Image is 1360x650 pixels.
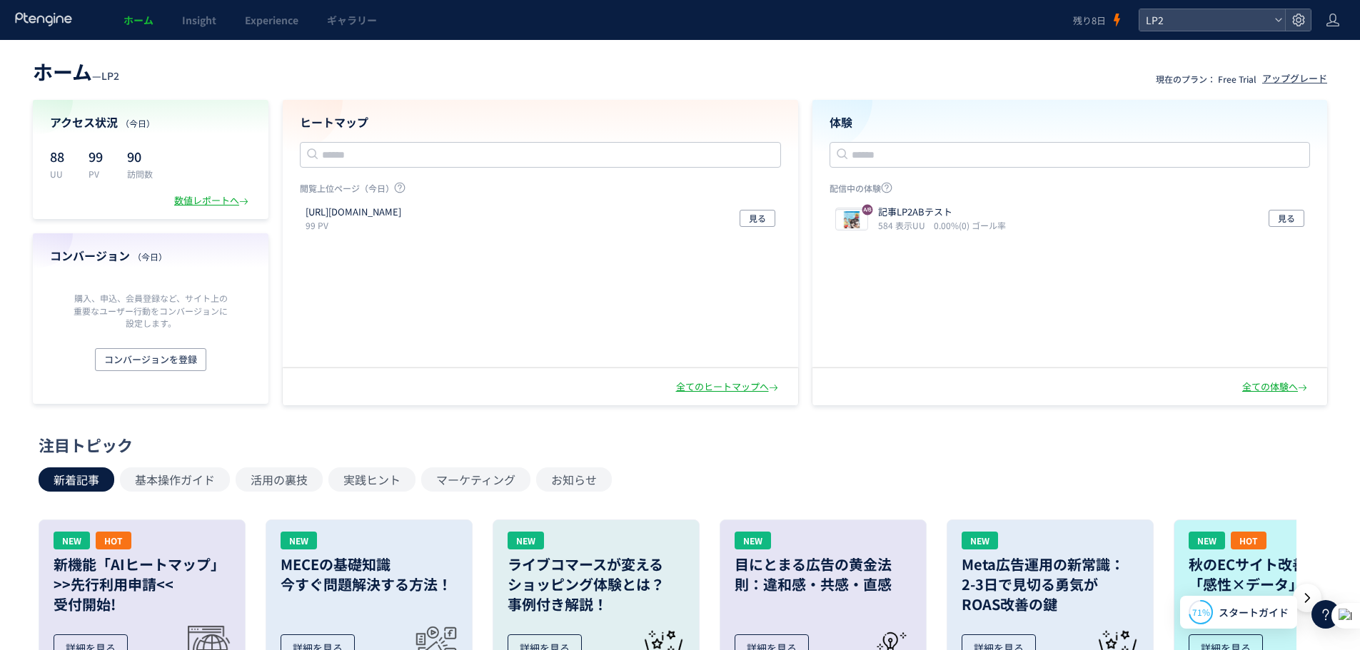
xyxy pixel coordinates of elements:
img: 1c5fd43659c9b1761920f5f485fd96c31759739051521.jpeg [836,210,867,230]
h3: 新機能「AIヒートマップ」 >>先行利用申請<< 受付開始! [54,554,231,614]
h3: MECEの基礎知識 今すぐ問題解決する方法！ [281,554,458,594]
button: 見る [1269,210,1304,227]
div: NEW [54,532,90,549]
p: 配信中の体験 [830,182,1311,200]
button: 新着記事 [39,467,114,492]
div: 数値レポートへ [174,194,251,208]
button: 基本操作ガイド [120,467,230,492]
div: NEW [508,532,544,549]
i: 0.00%(0) ゴール率 [934,219,1006,231]
div: NEW [962,532,998,549]
span: ホーム [33,57,92,86]
h4: 体験 [830,114,1311,131]
p: UU [50,168,71,180]
button: お知らせ [536,467,612,492]
p: https://lp.ishitsuku.com/02 [306,205,401,219]
p: 88 [50,145,71,168]
span: 71% [1192,606,1210,618]
span: Experience [245,13,298,27]
button: マーケティング [421,467,530,492]
button: 実践ヒント [328,467,415,492]
span: （今日） [121,117,155,129]
button: 見る [740,210,775,227]
div: HOT [1231,532,1266,549]
h3: Meta広告運用の新常識： 2-3日で見切る勇気が ROAS改善の鍵 [962,554,1139,614]
button: 活用の裏技 [236,467,323,492]
span: 見る [1278,210,1295,227]
i: 584 表示UU [878,219,931,231]
p: 99 PV [306,219,407,231]
h3: 目にとまる広告の黄金法則：違和感・共感・直感 [735,554,912,594]
p: 記事LP2ABテスト [878,205,1000,219]
span: 見る [749,210,766,227]
span: ギャラリー [327,13,377,27]
div: 全ての体験へ [1242,380,1310,394]
span: 残り8日 [1073,14,1106,27]
div: アップグレード [1262,72,1327,86]
div: HOT [96,532,131,549]
div: — [33,57,119,86]
span: スタートガイド [1219,605,1289,620]
p: 購入、申込、会員登録など、サイト上の重要なユーザー行動をコンバージョンに設定します。 [70,292,231,328]
span: （今日） [133,250,167,263]
div: 全てのヒートマップへ [676,380,781,394]
h4: アクセス状況 [50,114,251,131]
p: 閲覧上位ページ（今日） [300,182,781,200]
div: 注目トピック [39,434,1314,456]
button: コンバージョンを登録 [95,348,206,371]
div: NEW [1189,532,1225,549]
span: Insight [182,13,216,27]
span: LP2 [1142,9,1269,31]
p: PV [89,168,110,180]
div: NEW [735,532,771,549]
p: 訪問数 [127,168,153,180]
span: ホーム [124,13,153,27]
span: LP2 [101,68,119,83]
h4: コンバージョン [50,248,251,264]
p: 99 [89,145,110,168]
h3: ライブコマースが変える ショッピング体験とは？ 事例付き解説！ [508,554,685,614]
div: NEW [281,532,317,549]
p: 現在のプラン： Free Trial [1156,73,1256,85]
p: 90 [127,145,153,168]
span: コンバージョンを登録 [104,348,197,371]
h4: ヒートマップ [300,114,781,131]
